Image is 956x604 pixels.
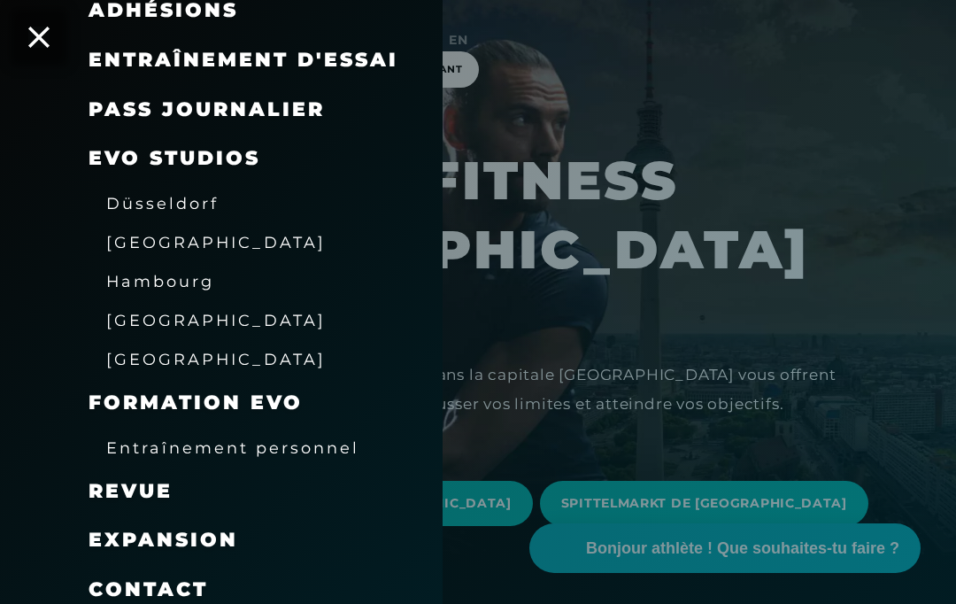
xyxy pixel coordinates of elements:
[89,97,325,121] a: PASS JOURNALIER
[89,48,398,72] a: Entraînement d'essai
